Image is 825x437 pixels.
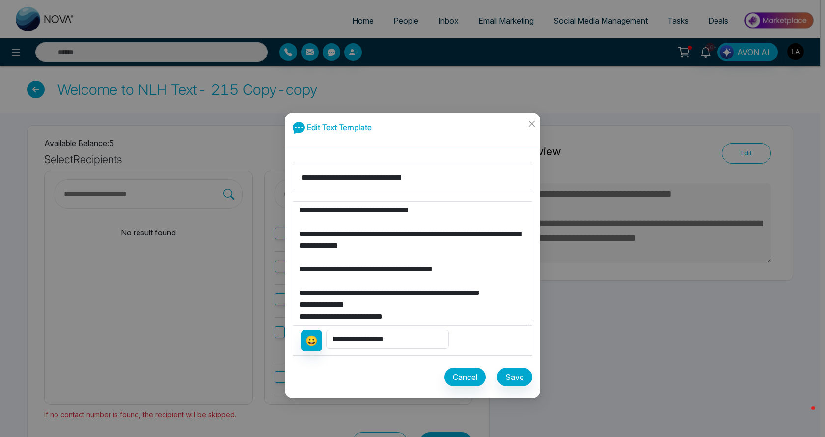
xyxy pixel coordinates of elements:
iframe: Intercom live chat [792,404,815,427]
span: close [528,120,536,128]
button: Save [497,368,532,386]
button: Close [523,113,540,139]
button: Cancel [444,368,486,386]
button: 😀 [301,330,322,351]
span: Edit Text Template [307,122,372,132]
